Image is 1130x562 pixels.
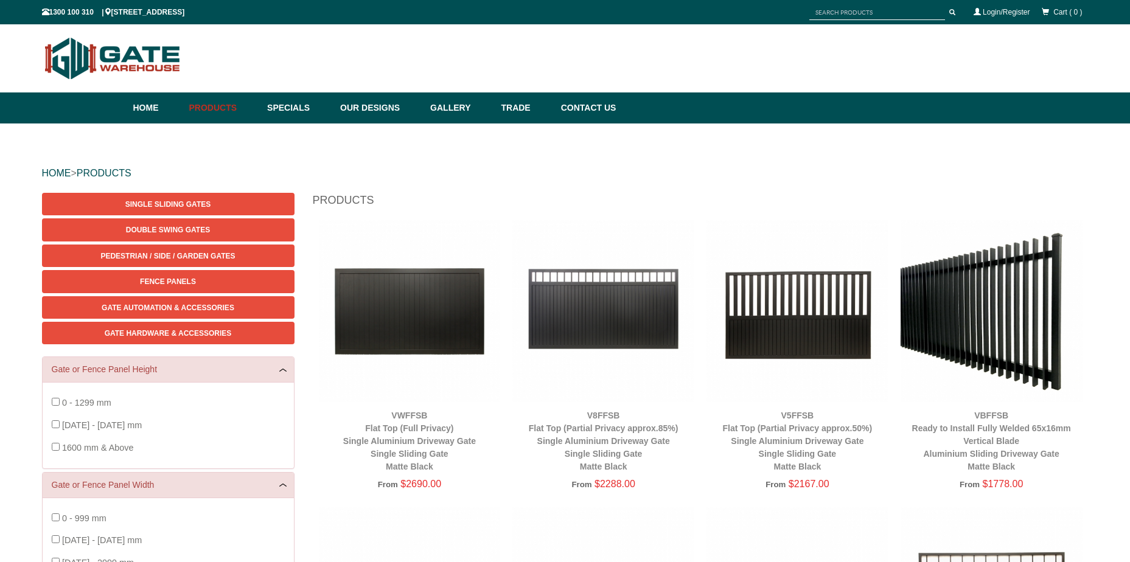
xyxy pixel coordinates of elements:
[42,218,295,241] a: Double Swing Gates
[789,479,829,489] span: $2167.00
[126,226,210,234] span: Double Swing Gates
[62,535,142,545] span: [DATE] - [DATE] mm
[571,480,591,489] span: From
[52,363,285,376] a: Gate or Fence Panel Height
[983,479,1024,489] span: $1778.00
[319,220,501,402] img: VWFFSB - Flat Top (Full Privacy) - Single Aluminium Driveway Gate - Single Sliding Gate - Matte B...
[52,479,285,491] a: Gate or Fence Panel Width
[424,92,495,123] a: Gallery
[706,220,888,402] img: V5FFSB - Flat Top (Partial Privacy approx.50%) - Single Aluminium Driveway Gate - Single Sliding ...
[100,252,235,260] span: Pedestrian / Side / Garden Gates
[400,479,441,489] span: $2690.00
[125,200,211,209] span: Single Sliding Gates
[140,277,196,286] span: Fence Panels
[105,329,232,338] span: Gate Hardware & Accessories
[983,8,1030,16] a: Login/Register
[62,513,106,523] span: 0 - 999 mm
[42,270,295,293] a: Fence Panels
[62,398,111,408] span: 0 - 1299 mm
[723,411,873,471] a: V5FFSBFlat Top (Partial Privacy approx.50%)Single Aluminium Driveway GateSingle Sliding GateMatte...
[555,92,616,123] a: Contact Us
[42,168,71,178] a: HOME
[42,322,295,344] a: Gate Hardware & Accessories
[42,245,295,267] a: Pedestrian / Side / Garden Gates
[343,411,476,471] a: VWFFSBFlat Top (Full Privacy)Single Aluminium Driveway GateSingle Sliding GateMatte Black
[77,168,131,178] a: PRODUCTS
[62,443,134,453] span: 1600 mm & Above
[334,92,424,123] a: Our Designs
[313,193,1089,214] h1: Products
[102,304,234,312] span: Gate Automation & Accessories
[529,411,678,471] a: V8FFSBFlat Top (Partial Privacy approx.85%)Single Aluminium Driveway GateSingle Sliding GateMatte...
[133,92,183,123] a: Home
[42,296,295,319] a: Gate Automation & Accessories
[261,92,334,123] a: Specials
[42,154,1089,193] div: >
[62,420,142,430] span: [DATE] - [DATE] mm
[595,479,635,489] span: $2288.00
[42,193,295,215] a: Single Sliding Gates
[42,8,185,16] span: 1300 100 310 | [STREET_ADDRESS]
[809,5,945,20] input: SEARCH PRODUCTS
[183,92,262,123] a: Products
[960,480,980,489] span: From
[42,30,184,86] img: Gate Warehouse
[766,480,786,489] span: From
[912,411,1071,471] a: VBFFSBReady to Install Fully Welded 65x16mm Vertical BladeAluminium Sliding Driveway GateMatte Black
[495,92,554,123] a: Trade
[378,480,398,489] span: From
[901,220,1083,402] img: VBFFSB - Ready to Install Fully Welded 65x16mm Vertical Blade - Aluminium Sliding Driveway Gate -...
[512,220,694,402] img: V8FFSB - Flat Top (Partial Privacy approx.85%) - Single Aluminium Driveway Gate - Single Sliding ...
[1053,8,1082,16] span: Cart ( 0 )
